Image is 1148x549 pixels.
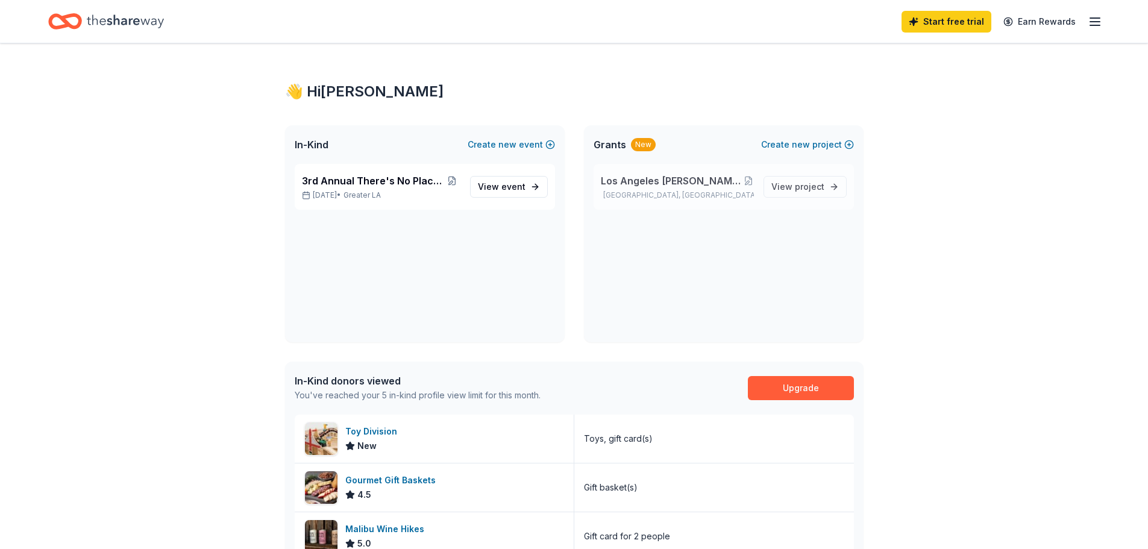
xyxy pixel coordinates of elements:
a: Home [48,7,164,36]
a: Upgrade [748,376,854,400]
div: Toys, gift card(s) [584,431,653,446]
div: Gift basket(s) [584,480,638,495]
span: new [792,137,810,152]
div: In-Kind donors viewed [295,374,541,388]
div: Toy Division [345,424,402,439]
div: You've reached your 5 in-kind profile view limit for this month. [295,388,541,403]
img: Image for Toy Division [305,422,337,455]
div: New [631,138,656,151]
span: 3rd Annual There's No Place Like Home Gala [302,174,444,188]
a: Start free trial [902,11,991,33]
img: Image for Gourmet Gift Baskets [305,471,337,504]
span: Greater LA [343,190,381,200]
a: View event [470,176,548,198]
span: Grants [594,137,626,152]
span: New [357,439,377,453]
span: event [501,181,525,192]
div: Gift card for 2 people [584,529,670,544]
div: Gourmet Gift Baskets [345,473,441,488]
span: Los Angeles [PERSON_NAME] House Adopt-A-Room Program Support [601,174,744,188]
span: In-Kind [295,137,328,152]
p: [DATE] • [302,190,460,200]
div: 👋 Hi [PERSON_NAME] [285,82,864,101]
span: project [795,181,824,192]
span: View [771,180,824,194]
div: Malibu Wine Hikes [345,522,429,536]
span: new [498,137,516,152]
a: View project [764,176,847,198]
button: Createnewevent [468,137,555,152]
p: [GEOGRAPHIC_DATA], [GEOGRAPHIC_DATA] [601,190,754,200]
button: Createnewproject [761,137,854,152]
span: 4.5 [357,488,371,502]
span: View [478,180,525,194]
a: Earn Rewards [996,11,1083,33]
